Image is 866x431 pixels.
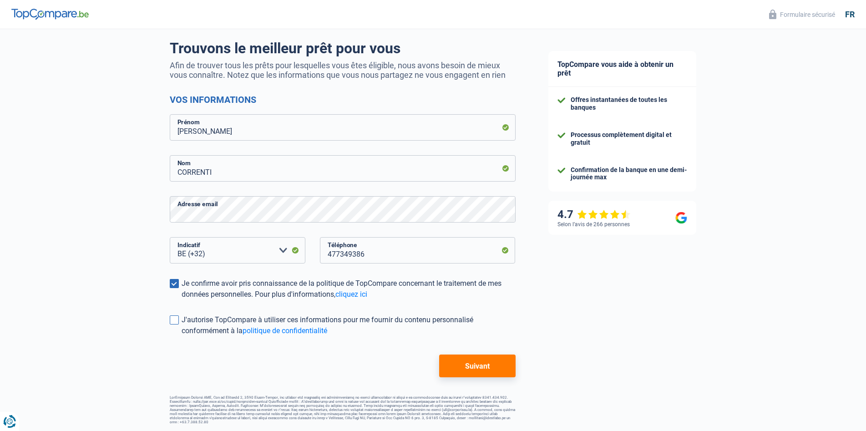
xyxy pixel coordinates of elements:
div: TopCompare vous aide à obtenir un prêt [548,51,696,87]
h1: Trouvons le meilleur prêt pour vous [170,40,516,57]
footer: LorEmipsum Dolorsi AME, Con ad Elitsedd 2, 3590 Eiusm-Tempor, inc utlabor etd magnaaliq eni admin... [170,396,516,424]
div: Je confirme avoir pris connaissance de la politique de TopCompare concernant le traitement de mes... [182,278,516,300]
input: 401020304 [320,237,516,264]
div: 4.7 [557,208,631,221]
a: cliquez ici [335,290,367,299]
button: Formulaire sécurisé [764,7,841,22]
div: Offres instantanées de toutes les banques [571,96,687,112]
div: Selon l’avis de 266 personnes [557,221,630,228]
div: Processus complètement digital et gratuit [571,131,687,147]
div: Confirmation de la banque en une demi-journée max [571,166,687,182]
button: Suivant [439,355,515,377]
h2: Vos informations [170,94,516,105]
p: Afin de trouver tous les prêts pour lesquelles vous êtes éligible, nous avons besoin de mieux vou... [170,61,516,80]
div: fr [845,10,855,20]
img: TopCompare Logo [11,9,89,20]
div: J'autorise TopCompare à utiliser ces informations pour me fournir du contenu personnalisé conform... [182,314,516,336]
img: Advertisement [2,372,3,373]
a: politique de confidentialité [243,326,327,335]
